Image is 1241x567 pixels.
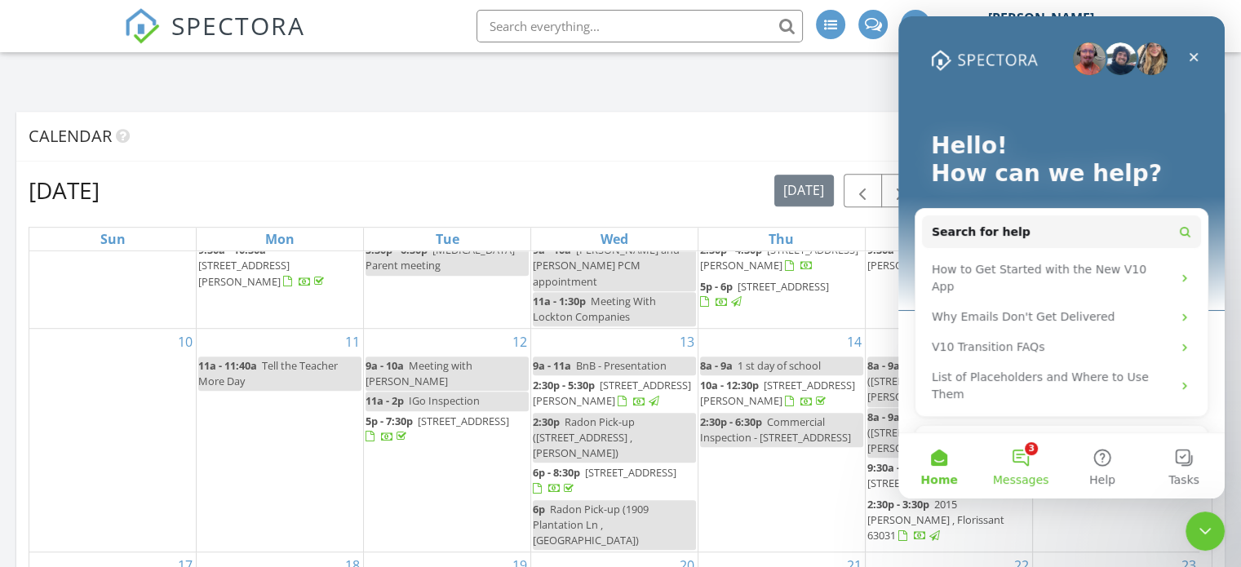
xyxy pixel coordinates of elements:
[533,465,676,495] a: 6p - 8:30p [STREET_ADDRESS]
[867,497,1004,543] a: 2:30p - 3:30p 2015 [PERSON_NAME] , Florissant 63031
[867,458,1030,494] a: 9:30a - 12:30p [STREET_ADDRESS]
[700,378,855,408] span: [STREET_ADDRESS][PERSON_NAME]
[198,241,361,292] a: 9:30a - 10:30a [STREET_ADDRESS][PERSON_NAME]
[867,358,977,404] span: Air Quality Test ([STREET_ADDRESS][PERSON_NAME])
[197,329,364,552] td: Go to August 11, 2025
[867,476,959,490] span: [STREET_ADDRESS]
[533,414,560,429] span: 2:30p
[175,329,196,355] a: Go to August 10, 2025
[198,258,290,288] span: [STREET_ADDRESS][PERSON_NAME]
[531,213,698,329] td: Go to August 6, 2025
[509,329,530,355] a: Go to August 12, 2025
[533,376,696,411] a: 2:30p - 5:30p [STREET_ADDRESS][PERSON_NAME]
[698,329,865,552] td: Go to August 14, 2025
[700,414,851,445] span: Commercial Inspection - [STREET_ADDRESS]
[867,241,1030,276] a: 9:30a - 12p [STREET_ADDRESS][PERSON_NAME]
[865,213,1032,329] td: Go to August 8, 2025
[198,358,257,373] span: 11a - 11:40a
[867,358,900,373] span: 8a - 9a
[533,502,545,516] span: 6p
[867,242,1017,272] a: 9:30a - 12p [STREET_ADDRESS][PERSON_NAME]
[867,410,900,424] span: 8a - 9a
[700,378,759,392] span: 10a - 12:30p
[700,242,858,272] span: [STREET_ADDRESS][PERSON_NAME]
[366,414,509,444] a: 5p - 7:30p [STREET_ADDRESS]
[867,497,1004,543] span: 2015 [PERSON_NAME] , Florissant 63031
[533,465,580,480] span: 6p - 8:30p
[124,22,305,56] a: SPECTORA
[29,213,197,329] td: Go to August 3, 2025
[867,460,1005,490] a: 9:30a - 12:30p [STREET_ADDRESS]
[533,294,586,308] span: 11a - 1:30p
[867,460,935,475] span: 9:30a - 12:30p
[844,174,882,207] button: Previous month
[366,414,413,428] span: 5p - 7:30p
[765,228,797,250] a: Thursday
[700,242,858,272] a: 2:30p - 4:30p [STREET_ADDRESS][PERSON_NAME]
[197,213,364,329] td: Go to August 4, 2025
[867,242,1017,272] span: [STREET_ADDRESS][PERSON_NAME]
[366,358,472,388] span: Meeting with [PERSON_NAME]
[533,378,691,408] a: 2:30p - 5:30p [STREET_ADDRESS][PERSON_NAME]
[676,329,698,355] a: Go to August 13, 2025
[366,358,404,373] span: 9a - 10a
[342,329,363,355] a: Go to August 11, 2025
[1186,512,1225,551] iframe: Intercom live chat
[533,378,595,392] span: 2:30p - 5:30p
[700,241,863,276] a: 2:30p - 4:30p [STREET_ADDRESS][PERSON_NAME]
[124,8,160,44] img: The Best Home Inspection Software - Spectora
[867,410,975,455] span: Radon Pick-up ([STREET_ADDRESS][PERSON_NAME])
[533,502,649,547] span: Radon Pick-up (1909 Plantation Ln , [GEOGRAPHIC_DATA])
[418,414,509,428] span: [STREET_ADDRESS]
[898,16,1225,498] iframe: Intercom live chat
[698,213,865,329] td: Go to August 7, 2025
[262,228,298,250] a: Monday
[700,279,733,294] span: 5p - 6p
[533,242,680,288] span: [PERSON_NAME] and [PERSON_NAME] PCM appointment
[409,393,480,408] span: IGo Inspection
[364,213,531,329] td: Go to August 5, 2025
[533,294,656,324] span: Meeting With Lockton Companies
[585,465,676,480] span: [STREET_ADDRESS]
[738,358,821,373] span: 1 st day of school
[700,378,855,408] a: 10a - 12:30p [STREET_ADDRESS][PERSON_NAME]
[865,329,1032,552] td: Go to August 15, 2025
[700,277,863,312] a: 5p - 6p [STREET_ADDRESS]
[29,125,112,147] span: Calendar
[844,329,865,355] a: Go to August 14, 2025
[881,174,920,207] button: Next month
[533,358,571,373] span: 9a - 11a
[700,414,762,429] span: 2:30p - 6:30p
[366,393,404,408] span: 11a - 2p
[29,174,100,206] h2: [DATE]
[738,279,829,294] span: [STREET_ADDRESS]
[867,495,1030,547] a: 2:30p - 3:30p 2015 [PERSON_NAME] , Florissant 63031
[533,378,691,408] span: [STREET_ADDRESS][PERSON_NAME]
[988,10,1094,26] div: [PERSON_NAME]
[432,228,463,250] a: Tuesday
[198,242,327,288] a: 9:30a - 10:30a [STREET_ADDRESS][PERSON_NAME]
[364,329,531,552] td: Go to August 12, 2025
[533,414,635,460] span: Radon Pick-up ([STREET_ADDRESS] , [PERSON_NAME])
[774,175,834,206] button: [DATE]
